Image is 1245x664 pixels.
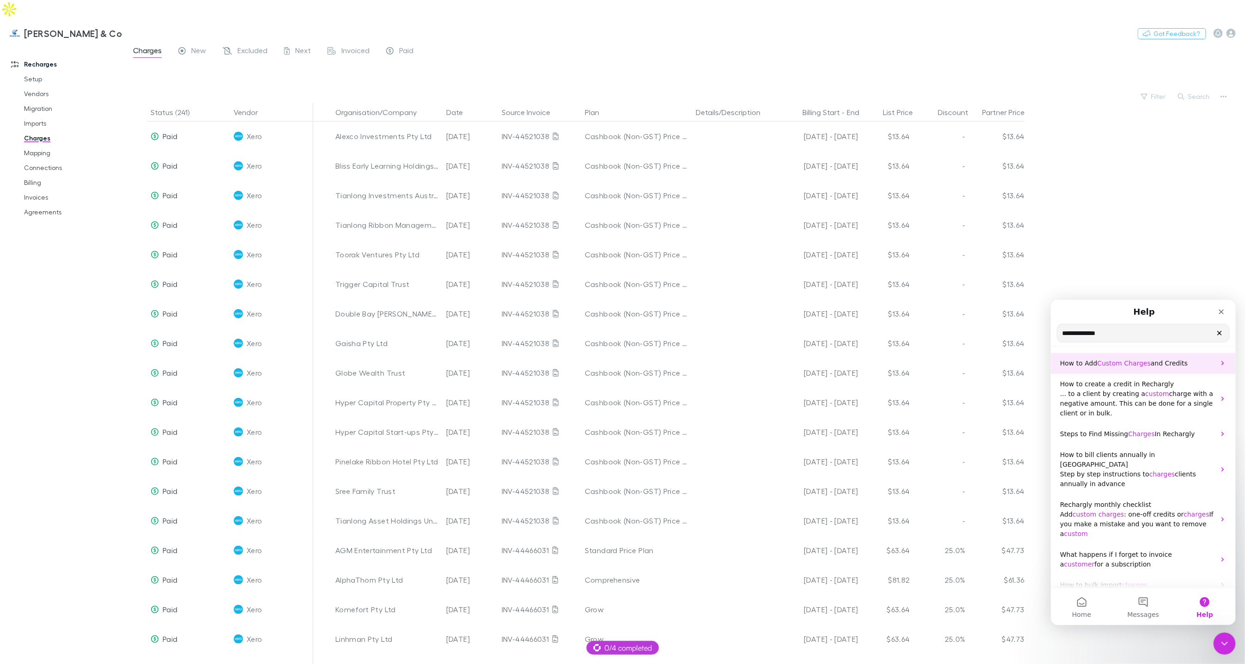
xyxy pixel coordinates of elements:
[151,103,200,122] button: Status (241)
[335,103,428,122] button: Organisation/Company
[247,624,262,654] span: Xero
[502,358,577,388] div: INV-44521038
[335,447,439,476] div: Pinelake Ribbon Hotel Pty Ltd
[163,457,177,466] span: Paid
[443,210,498,240] div: [DATE]
[585,417,688,447] div: Cashbook (Non-GST) Price Plan
[502,122,577,151] div: INV-44521038
[502,624,577,654] div: INV-44466031
[982,103,1036,122] button: Partner Price
[15,175,123,190] a: Billing
[247,506,262,536] span: Xero
[247,595,262,624] span: Xero
[234,368,243,378] img: Xero's Logo
[502,595,577,624] div: INV-44466031
[969,181,1025,210] div: $13.64
[969,536,1025,565] div: $47.73
[443,565,498,595] div: [DATE]
[443,506,498,536] div: [DATE]
[247,417,262,447] span: Xero
[969,269,1025,299] div: $13.64
[15,116,123,131] a: Imports
[779,269,858,299] div: [DATE] - [DATE]
[969,595,1025,624] div: $47.73
[335,329,439,358] div: Gaisha Pty Ltd
[1051,300,1236,625] iframe: Intercom live chat
[15,160,123,175] a: Connections
[15,146,123,160] a: Mapping
[585,269,688,299] div: Cashbook (Non-GST) Price Plan
[163,250,177,259] span: Paid
[163,368,177,377] span: Paid
[133,46,162,58] span: Charges
[779,329,858,358] div: [DATE] - [DATE]
[502,476,577,506] div: INV-44521038
[914,565,969,595] div: 25.0%
[858,210,914,240] div: $13.64
[938,103,979,122] button: Discount
[969,122,1025,151] div: $13.64
[779,476,858,506] div: [DATE] - [DATE]
[847,103,859,122] button: End
[335,299,439,329] div: Double Bay [PERSON_NAME] Pty Ltd
[247,122,262,151] span: Xero
[779,624,858,654] div: [DATE] - [DATE]
[914,151,969,181] div: -
[335,151,439,181] div: Bliss Early Learning Holdings Pty Ltd
[335,565,439,595] div: AlphaThorn Pty Ltd
[914,299,969,329] div: -
[779,299,858,329] div: [DATE] - [DATE]
[585,624,688,654] div: Grow
[779,447,858,476] div: [DATE] - [DATE]
[502,506,577,536] div: INV-44521038
[914,624,969,654] div: 25.0%
[247,358,262,388] span: Xero
[163,191,177,200] span: Paid
[295,46,311,58] span: Next
[585,151,688,181] div: Cashbook (Non-GST) Price Plan
[163,161,177,170] span: Paid
[858,565,914,595] div: $81.82
[585,329,688,358] div: Cashbook (Non-GST) Price Plan
[502,299,577,329] div: INV-44521038
[969,565,1025,595] div: $61.36
[585,565,688,595] div: Comprehensive
[858,181,914,210] div: $13.64
[15,131,123,146] a: Charges
[443,329,498,358] div: [DATE]
[914,329,969,358] div: -
[858,151,914,181] div: $13.64
[585,181,688,210] div: Cashbook (Non-GST) Price Plan
[335,388,439,417] div: Hyper Capital Property Pty Ltd
[858,269,914,299] div: $13.64
[585,595,688,624] div: Grow
[4,22,128,44] a: [PERSON_NAME] & Co
[802,103,840,122] button: Billing Start
[585,447,688,476] div: Cashbook (Non-GST) Price Plan
[502,240,577,269] div: INV-44521038
[585,476,688,506] div: Cashbook (Non-GST) Price Plan
[163,605,177,614] span: Paid
[163,309,177,318] span: Paid
[914,476,969,506] div: -
[443,595,498,624] div: [DATE]
[15,101,123,116] a: Migration
[779,595,858,624] div: [DATE] - [DATE]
